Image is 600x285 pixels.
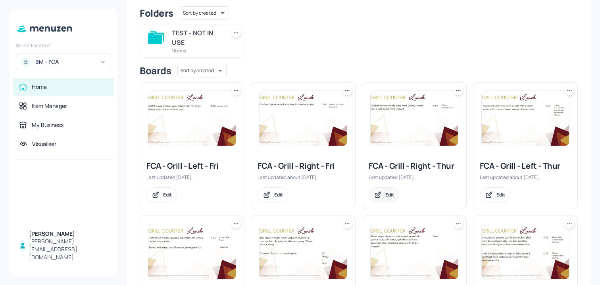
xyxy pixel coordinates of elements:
[258,174,349,181] div: Last updated about [DATE].
[16,42,111,49] div: Select Location
[480,160,571,171] div: FCA - Grill - Left - Thur
[482,224,569,279] img: 2025-08-19-1755600640947dzm90m7ui6k.jpeg
[148,91,236,146] img: 2025-09-05-17570684943895lokt6aehqw.jpeg
[274,191,283,198] div: Edit
[482,91,569,146] img: 2025-08-28-1756375040474vfx8dy3pq7r.jpeg
[260,224,347,279] img: 2025-09-17-175810262119437essm589ny.jpeg
[146,174,238,181] div: Last updated [DATE].
[21,57,31,67] div: B
[260,91,347,146] img: 2025-08-29-17564588765275jx79n9hqgt.jpeg
[172,28,222,47] div: TEST - NOT IN USE
[32,102,67,110] div: Item Manager
[146,160,238,171] div: FCA - Grill - Left - Fri
[163,191,172,198] div: Edit
[172,47,222,54] div: 1 items
[140,7,173,19] div: Folders
[371,224,458,279] img: 2025-09-30-1759220513927z7gqjba612e.jpeg
[369,160,460,171] div: FCA - Grill - Right - Thur
[480,174,571,181] div: Last updated about [DATE].
[35,58,95,66] div: BM - FCA
[177,63,227,79] div: Sort by created
[140,64,171,77] div: Boards
[385,191,394,198] div: Edit
[180,5,229,21] div: Sort by created
[29,237,108,261] div: [PERSON_NAME][EMAIL_ADDRESS][DOMAIN_NAME]
[371,91,458,146] img: 2025-09-10-1757491167659v6hs5bari9h.jpeg
[32,121,63,129] div: My Business
[32,140,56,148] div: Visualiser
[29,230,108,238] div: [PERSON_NAME]
[258,160,349,171] div: FCA - Grill - Right - Fri
[369,174,460,181] div: Last updated [DATE].
[148,224,236,279] img: 2025-07-23-1753258673649xia23s8o6se.jpeg
[496,191,505,198] div: Edit
[32,83,47,91] div: Home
